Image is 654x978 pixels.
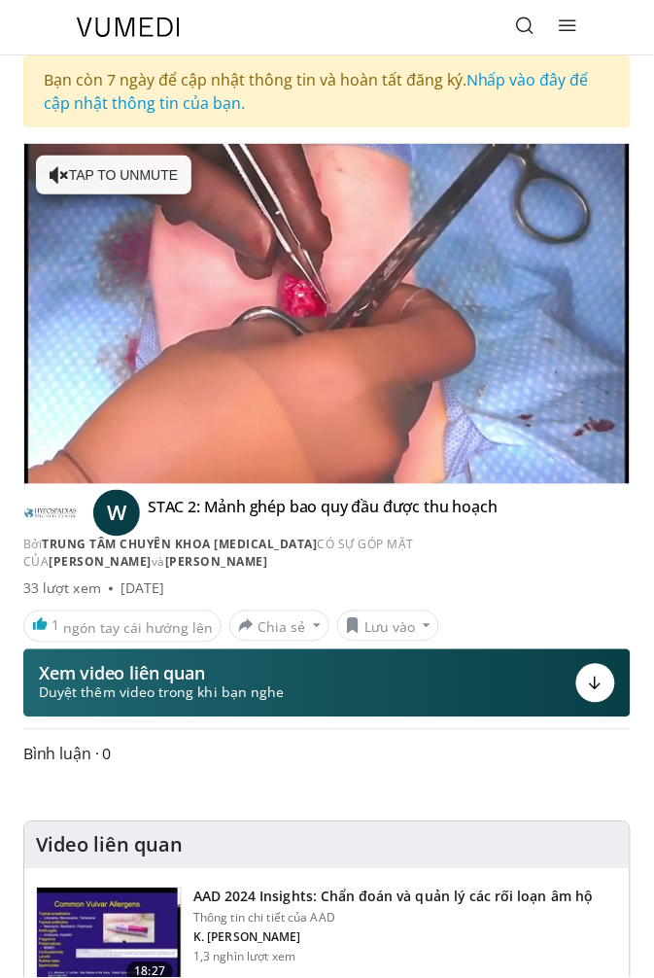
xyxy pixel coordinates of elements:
video-js: Video Player [24,144,630,484]
font: Xem video liên quan [39,662,205,685]
a: Trung tâm Chuyên khoa [MEDICAL_DATA] [43,537,318,553]
button: Chia sẻ [229,611,329,642]
font: 33 lượt xem [23,579,101,598]
button: Xem video liên quan Duyệt thêm video trong khi bạn nghe [23,649,631,717]
font: Chia sẻ [258,618,305,637]
font: STAC 2: Mảnh ghép bao quy đầu được thu hoạch [148,497,498,518]
font: ngón tay cái hướng lên [63,618,213,637]
font: K. [PERSON_NAME] [193,929,301,946]
a: W [93,490,140,537]
font: [DATE] [120,579,164,598]
font: CÓ SỰ GÓP MẶT CỦA [23,537,414,571]
a: [PERSON_NAME] [165,554,268,571]
img: Logo VuMedi [77,17,180,37]
a: [PERSON_NAME] [50,554,153,571]
font: Lưu vào [365,618,416,637]
font: 1 [52,616,59,635]
font: 0 [103,744,112,765]
font: Duyệt thêm video trong khi bạn nghe [39,683,284,702]
font: Bởi [23,537,43,553]
font: AAD 2024 Insights: Chẩn đoán và quản lý các rối loạn âm hộ [193,888,593,906]
button: Lưu vào [337,611,440,642]
img: Trung tâm chuyên khoa lỗ tiểu thấp [23,498,78,529]
button: Tap to unmute [36,156,191,194]
font: Bạn còn 7 ngày để cập nhật thông tin và hoàn tất đăng ký. [44,69,466,90]
font: Bình luận [23,744,91,765]
font: W [107,499,126,527]
a: 1 ngón tay cái hướng lên [23,611,222,644]
font: và [152,554,165,571]
font: Thông tin chi tiết của AAD [193,910,335,926]
font: Video liên quan [36,832,183,858]
font: 1,3 nghìn lượt xem [193,949,295,965]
